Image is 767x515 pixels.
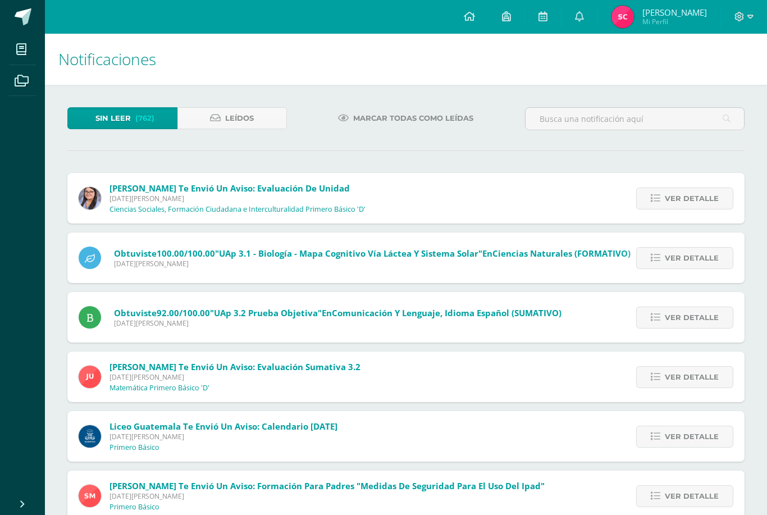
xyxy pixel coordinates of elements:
span: Liceo Guatemala te envió un aviso: Calendario [DATE] [109,421,337,432]
span: Obtuviste en [114,307,561,318]
a: Marcar todas como leídas [324,107,487,129]
span: [DATE][PERSON_NAME] [109,432,337,441]
span: Obtuviste en [114,248,631,259]
span: Marcar todas como leídas [353,108,473,129]
span: [PERSON_NAME] te envió un aviso: Formación para padres "Medidas de seguridad para el uso del Ipad" [109,480,545,491]
span: 100.00/100.00 [157,248,215,259]
span: Sin leer [95,108,131,129]
input: Busca una notificación aquí [526,108,744,130]
span: Ver detalle [665,426,719,447]
img: b5613e1a4347ac065b47e806e9a54e9c.png [79,366,101,388]
span: [DATE][PERSON_NAME] [114,259,631,268]
span: Mi Perfil [642,17,707,26]
img: a4c9654d905a1a01dc2161da199b9124.png [79,485,101,507]
p: Ciencias Sociales, Formación Ciudadana e Interculturalidad Primero Básico 'D' [109,205,366,214]
span: [DATE][PERSON_NAME] [109,491,545,501]
span: Leídos [225,108,254,129]
span: [DATE][PERSON_NAME] [114,318,561,328]
img: b41cd0bd7c5dca2e84b8bd7996f0ae72.png [79,425,101,448]
span: Ver detalle [665,188,719,209]
span: Ver detalle [665,367,719,388]
span: "UAp 3.1 - Biología - Mapa cognitivo Vía Láctea y Sistema Solar" [215,248,482,259]
span: 92.00/100.00 [157,307,210,318]
span: Ciencias Naturales (FORMATIVO) [492,248,631,259]
span: Comunicación y Lenguaje, Idioma Español (SUMATIVO) [332,307,561,318]
p: Primero Básico [109,443,159,452]
a: Sin leer(762) [67,107,177,129]
span: "UAp 3.2 prueba objetiva" [210,307,322,318]
span: [PERSON_NAME] te envió un aviso: Evaluación sumativa 3.2 [109,361,360,372]
span: Ver detalle [665,248,719,268]
span: (762) [135,108,154,129]
span: Notificaciones [58,48,156,70]
img: 788c5a6e77df537772229d5beefec930.png [611,6,634,28]
span: [PERSON_NAME] te envió un aviso: Evaluación de unidad [109,183,350,194]
p: Matemática Primero Básico 'D' [109,384,209,393]
span: Ver detalle [665,486,719,507]
img: 17db063816693a26b2c8d26fdd0faec0.png [79,187,101,209]
span: Ver detalle [665,307,719,328]
p: Primero Básico [109,503,159,512]
a: Leídos [177,107,287,129]
span: [DATE][PERSON_NAME] [109,372,360,382]
span: [PERSON_NAME] [642,7,707,18]
span: [DATE][PERSON_NAME] [109,194,366,203]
